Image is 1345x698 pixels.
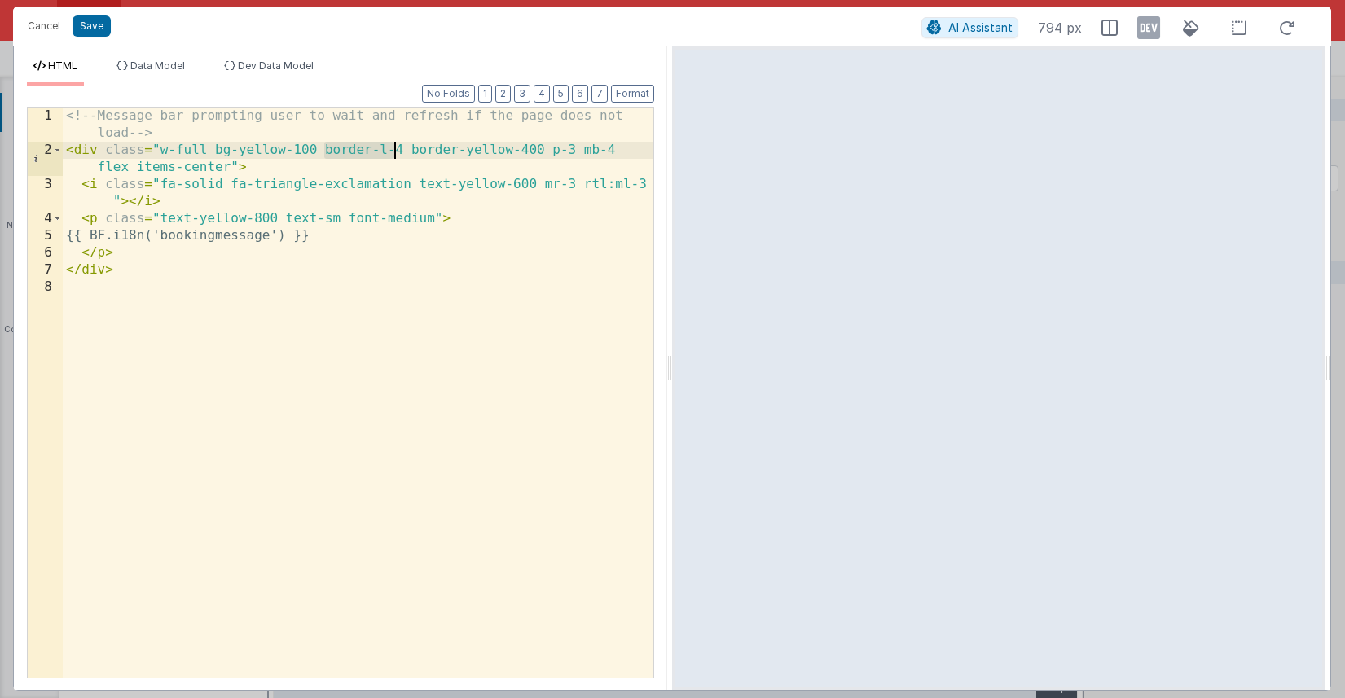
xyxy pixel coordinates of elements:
button: Format [611,85,654,103]
span: AI Assistant [948,20,1013,34]
button: 5 [553,85,569,103]
div: 8 [28,279,63,296]
button: No Folds [422,85,475,103]
button: 3 [514,85,530,103]
div: 3 [28,176,63,210]
span: Data Model [130,59,185,72]
span: 794 px [1038,18,1082,37]
button: 7 [591,85,608,103]
button: 6 [572,85,588,103]
button: Cancel [20,15,68,37]
div: 2 [28,142,63,176]
button: 2 [495,85,511,103]
div: 7 [28,261,63,279]
button: 4 [534,85,550,103]
div: 5 [28,227,63,244]
button: Save [73,15,111,37]
span: HTML [48,59,77,72]
button: AI Assistant [921,17,1018,38]
div: 4 [28,210,63,227]
span: Dev Data Model [238,59,314,72]
div: 1 [28,108,63,142]
button: 1 [478,85,492,103]
div: 6 [28,244,63,261]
